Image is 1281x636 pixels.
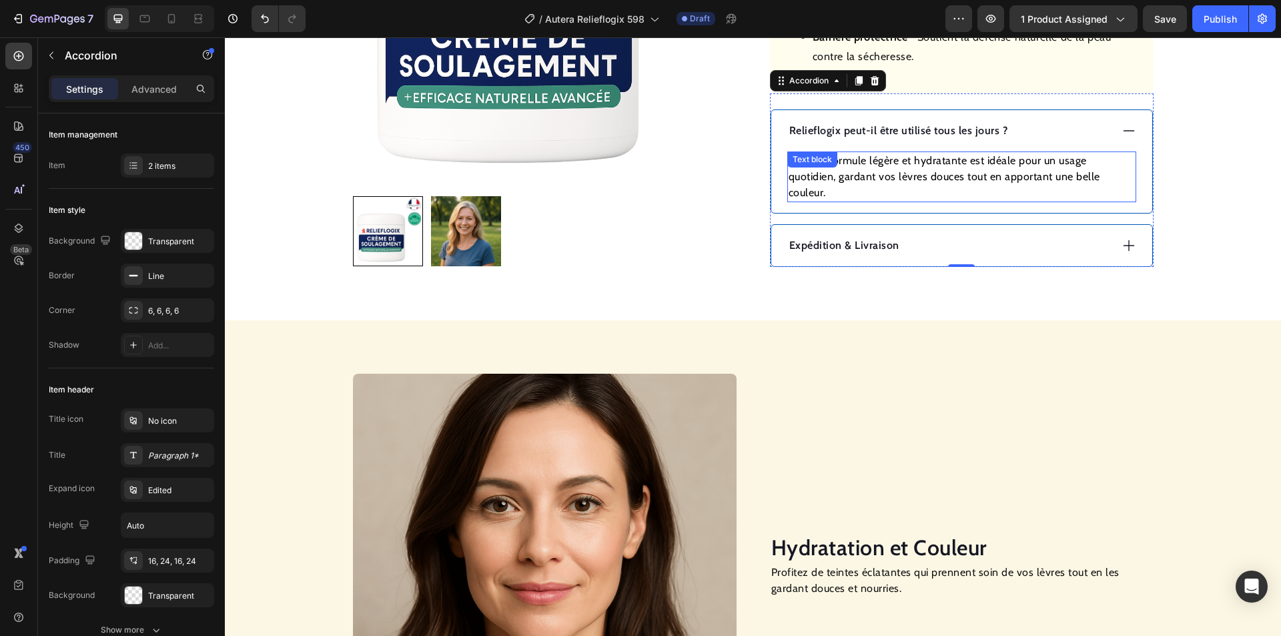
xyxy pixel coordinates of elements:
[49,232,113,250] div: Background
[539,12,542,26] span: /
[1204,12,1237,26] div: Publish
[49,270,75,282] div: Border
[13,142,32,153] div: 450
[49,204,85,216] div: Item style
[565,116,610,128] div: Text block
[49,129,117,141] div: Item management
[564,85,783,101] p: Relieflogix peut-il être utilisé tous les jours ?
[148,450,211,462] div: Paragraph 1*
[49,589,95,601] div: Background
[49,483,95,495] div: Expand icon
[148,485,211,497] div: Edited
[66,82,103,96] p: Settings
[1154,13,1176,25] span: Save
[49,413,83,425] div: Title icon
[1236,571,1268,603] div: Open Intercom Messenger
[10,244,32,255] div: Beta
[690,13,710,25] span: Draft
[1021,12,1108,26] span: 1 product assigned
[148,160,211,172] div: 2 items
[65,47,178,63] p: Accordion
[49,552,98,570] div: Padding
[148,415,211,427] div: No icon
[131,82,177,96] p: Advanced
[148,236,211,248] div: Transparent
[1192,5,1248,32] button: Publish
[121,513,213,537] input: Auto
[49,304,75,316] div: Corner
[5,5,99,32] button: 7
[49,384,94,396] div: Item header
[546,527,927,559] p: Profitez de teintes éclatantes qui prennent soin de vos lèvres tout en les gardant douces et nour...
[252,5,306,32] div: Undo/Redo
[148,270,211,282] div: Line
[564,115,910,164] p: Oui ! Sa formule légère et hydratante est idéale pour un usage quotidien, gardant vos lèvres douc...
[1009,5,1138,32] button: 1 product assigned
[49,160,65,172] div: Item
[148,340,211,352] div: Add...
[225,37,1281,636] iframe: Design area
[148,555,211,567] div: 16, 24, 16, 24
[49,449,65,461] div: Title
[87,11,93,27] p: 7
[49,339,79,351] div: Shadow
[148,590,211,602] div: Transparent
[562,83,785,103] div: Rich Text Editor. Editing area: main
[545,12,645,26] span: Autera Relieflogix 598
[562,198,677,218] div: Rich Text Editor. Editing area: main
[49,517,92,535] div: Height
[545,495,929,526] h2: Hydratation et Couleur
[148,305,211,317] div: 6, 6, 6, 6
[564,200,675,216] p: Expédition & Livraison
[562,37,606,49] div: Accordion
[1143,5,1187,32] button: Save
